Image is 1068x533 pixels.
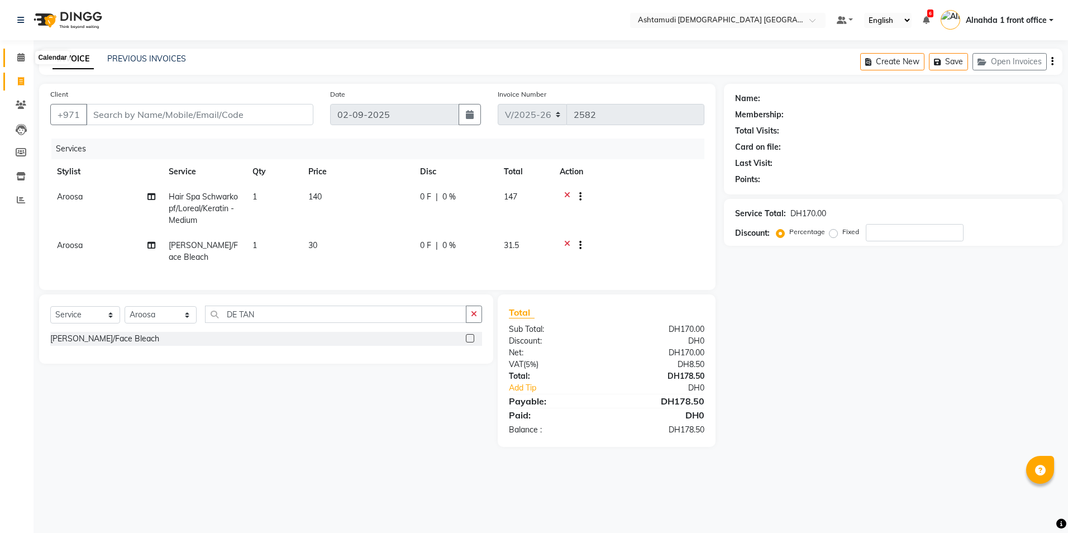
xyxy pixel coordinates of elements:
[972,53,1047,70] button: Open Invoices
[436,191,438,203] span: |
[252,192,257,202] span: 1
[553,159,704,184] th: Action
[205,306,466,323] input: Search or Scan
[607,335,713,347] div: DH0
[526,360,536,369] span: 5%
[607,323,713,335] div: DH170.00
[941,10,960,30] img: Alnahda 1 front office
[497,159,553,184] th: Total
[842,227,859,237] label: Fixed
[607,394,713,408] div: DH178.50
[624,382,713,394] div: DH0
[246,159,302,184] th: Qty
[790,208,826,220] div: DH170.00
[442,191,456,203] span: 0 %
[50,104,87,125] button: +971
[509,307,535,318] span: Total
[330,89,345,99] label: Date
[50,333,159,345] div: [PERSON_NAME]/Face Bleach
[500,394,607,408] div: Payable:
[50,159,162,184] th: Stylist
[420,191,431,203] span: 0 F
[735,109,784,121] div: Membership:
[57,240,83,250] span: Aroosa
[966,15,1047,26] span: Alnahda 1 front office
[735,158,773,169] div: Last Visit:
[308,240,317,250] span: 30
[169,240,238,262] span: [PERSON_NAME]/Face Bleach
[500,370,607,382] div: Total:
[50,89,68,99] label: Client
[308,192,322,202] span: 140
[436,240,438,251] span: |
[252,240,257,250] span: 1
[735,93,760,104] div: Name:
[500,335,607,347] div: Discount:
[500,323,607,335] div: Sub Total:
[923,15,929,25] a: 6
[169,192,238,225] span: Hair Spa Schwarkopf/Loreal/Keratin - Medium
[498,89,546,99] label: Invoice Number
[735,141,781,153] div: Card on file:
[500,359,607,370] div: ( )
[735,125,779,137] div: Total Visits:
[927,9,933,17] span: 6
[607,359,713,370] div: DH8.50
[607,424,713,436] div: DH178.50
[51,139,713,159] div: Services
[789,227,825,237] label: Percentage
[500,382,624,394] a: Add Tip
[607,370,713,382] div: DH178.50
[735,208,786,220] div: Service Total:
[735,174,760,185] div: Points:
[500,424,607,436] div: Balance :
[500,408,607,422] div: Paid:
[162,159,246,184] th: Service
[929,53,968,70] button: Save
[607,347,713,359] div: DH170.00
[442,240,456,251] span: 0 %
[607,408,713,422] div: DH0
[420,240,431,251] span: 0 F
[107,54,186,64] a: PREVIOUS INVOICES
[504,192,517,202] span: 147
[860,53,924,70] button: Create New
[509,359,523,369] span: Vat
[57,192,83,202] span: Aroosa
[302,159,413,184] th: Price
[413,159,497,184] th: Disc
[735,227,770,239] div: Discount:
[86,104,313,125] input: Search by Name/Mobile/Email/Code
[35,51,69,64] div: Calendar
[28,4,105,36] img: logo
[500,347,607,359] div: Net:
[504,240,519,250] span: 31.5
